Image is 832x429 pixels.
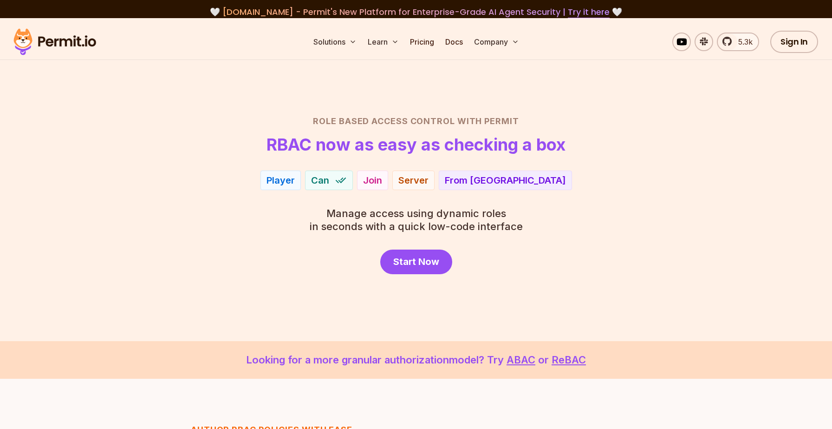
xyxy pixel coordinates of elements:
span: with Permit [457,115,519,128]
span: Manage access using dynamic roles [310,207,523,220]
span: Start Now [393,255,439,268]
span: 5.3k [733,36,753,47]
button: Solutions [310,33,360,51]
span: [DOMAIN_NAME] - Permit's New Platform for Enterprise-Grade AI Agent Security | [222,6,610,18]
button: Company [470,33,523,51]
img: Permit logo [9,26,100,58]
div: Server [398,174,429,187]
a: 5.3k [717,33,759,51]
div: From [GEOGRAPHIC_DATA] [445,174,566,187]
p: Looking for a more granular authorization model? Try or [22,352,810,368]
a: Sign In [770,31,818,53]
h2: Role Based Access Control [91,115,741,128]
a: Start Now [380,250,452,274]
p: in seconds with a quick low-code interface [310,207,523,233]
a: Pricing [406,33,438,51]
div: Join [363,174,382,187]
button: Learn [364,33,403,51]
div: 🤍 🤍 [22,6,810,19]
a: ReBAC [552,354,586,366]
div: Player [266,174,295,187]
a: ABAC [507,354,535,366]
a: Docs [442,33,467,51]
h1: RBAC now as easy as checking a box [266,135,565,154]
a: Try it here [568,6,610,18]
span: Can [311,174,329,187]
